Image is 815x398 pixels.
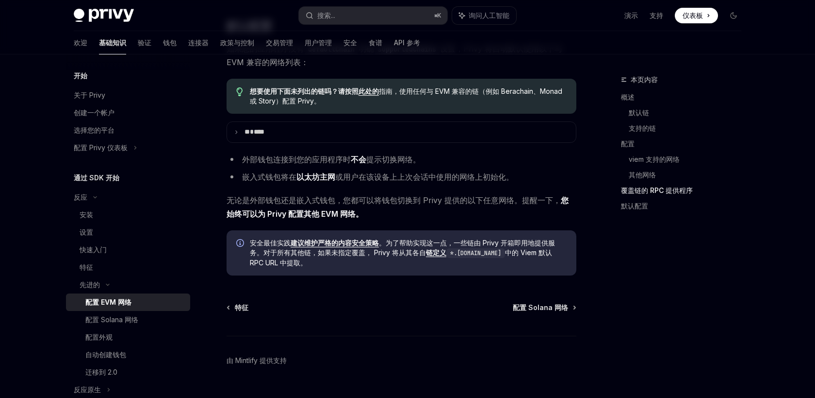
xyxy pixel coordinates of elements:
[650,11,663,19] font: 支持
[66,87,190,104] a: 关于 Privy
[437,12,441,19] font: K
[629,152,749,167] a: viem 支持的网络
[426,248,446,257] a: 链定义
[85,333,113,341] font: 配置外观
[250,248,552,267] font: 中的 Viem 默认 RPC URL 中提取。
[74,71,87,80] font: 开始
[343,38,357,47] font: 安全
[317,11,335,19] font: 搜索...
[394,31,420,54] a: API 参考
[318,248,426,257] font: 如果未指定覆盖， Privy 将从其各自
[74,173,119,182] font: 通过 SDK 开始
[220,38,254,47] font: 政策与控制
[227,356,287,364] font: 由 Mintlify 提供支持
[631,75,658,84] font: 本页内容
[138,38,151,47] font: 验证
[80,228,93,236] font: 设置
[74,91,105,99] font: 关于 Privy
[66,121,190,139] a: 选择您的平台
[291,239,379,247] a: 建议维护严格的内容安全策略
[80,245,107,254] font: 快速入门
[66,363,190,381] a: 迁移到 2.0
[163,38,177,47] font: 钱包
[74,31,87,54] a: 欢迎
[426,248,446,257] font: 链定义
[629,105,749,121] a: 默认链
[621,136,749,152] a: 配置
[343,31,357,54] a: 安全
[335,172,514,182] font: 或用户在该设备上上次会话中使用的网络上初始化。
[621,183,749,198] a: 覆盖链的 RPC 提供程序
[446,248,505,258] code: *.[DOMAIN_NAME]
[266,38,293,47] font: 交易管理
[66,329,190,346] a: 配置外观
[250,239,555,257] font: 。为了帮助实现这一点，一些链由 Privy 开箱即用地提供服务。对于所有其他链，
[629,155,680,163] font: viem 支持的网络
[369,38,382,47] font: 食谱
[80,263,93,271] font: 特征
[650,11,663,20] a: 支持
[629,167,749,183] a: 其他网络
[66,346,190,363] a: 自动创建钱包
[188,31,209,54] a: 连接器
[99,38,126,47] font: 基础知识
[74,193,87,201] font: 反应
[66,259,190,276] a: 特征
[227,195,569,219] font: 您始终可以
[99,31,126,54] a: 基础知识
[683,11,703,19] font: 仪表板
[227,195,561,205] font: 无论是外部钱包还是嵌入式钱包，您都可以将钱包切换到 Privy 提供的以下任意网络。提醒一下，
[74,9,134,22] img: 深色标志
[250,239,291,247] font: 安全最佳实践
[258,209,356,219] font: 为 Privy 配置其他 EVM 网络
[305,38,332,47] font: 用户管理
[66,104,190,121] a: 创建一个帐户
[85,298,131,306] font: 配置 EVM 网络
[359,87,379,95] font: 此处的
[66,206,190,224] a: 安装
[621,93,635,101] font: 概述
[80,280,100,289] font: 先进的
[629,171,656,179] font: 其他网络
[242,155,351,164] font: 外部钱包连接到您的应用程序时
[66,241,190,259] a: 快速入门
[513,303,575,312] a: 配置 Solana 网络
[624,11,638,19] font: 演示
[452,7,516,24] button: 询问人工智能
[250,87,359,95] font: 想要使用下面未列出的链吗？请按照
[629,121,749,136] a: 支持的链
[629,108,649,117] font: 默认链
[675,8,718,23] a: 仪表板
[236,239,246,249] svg: 信息
[369,31,382,54] a: 食谱
[85,315,138,324] font: 配置 Solana 网络
[296,172,335,182] font: 以太坊主网
[621,89,749,105] a: 概述
[74,108,114,117] font: 创建一个帐户
[227,356,287,365] a: 由 Mintlify 提供支持
[66,311,190,329] a: 配置 Solana 网络
[242,172,296,182] font: 嵌入式钱包将在
[80,210,93,219] font: 安装
[366,155,421,164] font: 提示切换网络。
[228,303,248,312] a: 特征
[74,143,128,152] font: 配置 Privy 仪表板
[629,124,656,132] font: 支持的链
[394,38,420,47] font: API 参考
[624,11,638,20] a: 演示
[356,209,363,219] font: 。
[138,31,151,54] a: 验证
[351,155,366,164] font: 不会
[299,7,447,24] button: 搜索...⌘K
[469,11,509,19] font: 询问人工智能
[85,350,126,359] font: 自动创建钱包
[513,303,568,311] font: 配置 Solana 网络
[314,97,321,105] font: 。
[163,31,177,54] a: 钱包
[258,209,356,219] a: 为 Privy 配置其他 EVM 网络
[236,87,243,96] svg: 提示
[66,224,190,241] a: 设置
[235,303,248,311] font: 特征
[266,31,293,54] a: 交易管理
